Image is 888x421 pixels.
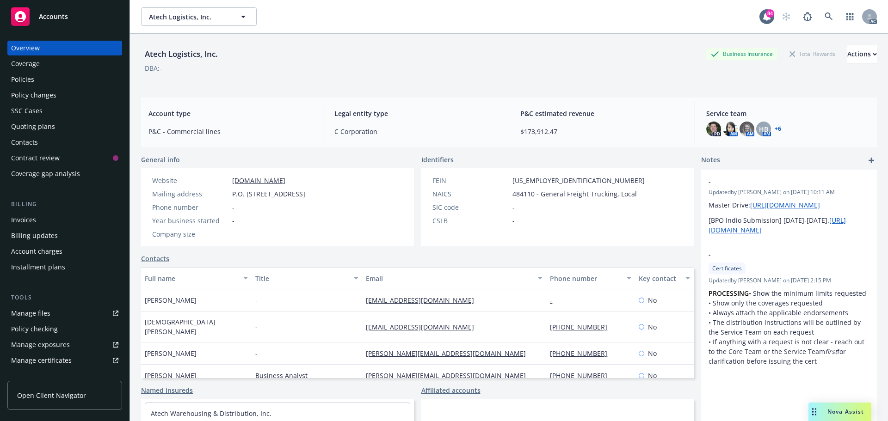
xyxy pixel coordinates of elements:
div: FEIN [432,176,509,185]
a: Quoting plans [7,119,122,134]
a: SSC Cases [7,104,122,118]
span: No [648,322,657,332]
div: Invoices [11,213,36,227]
a: Invoices [7,213,122,227]
img: photo [723,122,738,136]
span: HB [759,124,768,134]
a: Switch app [841,7,859,26]
a: - [550,296,560,305]
a: Manage certificates [7,353,122,368]
a: [URL][DOMAIN_NAME] [750,201,820,209]
div: DBA: - [145,63,162,73]
div: Policy checking [11,322,58,336]
span: Nova Assist [827,408,864,415]
span: Open Client Navigator [17,390,86,400]
span: Certificates [712,264,742,273]
div: Phone number [152,202,228,212]
span: - [512,202,515,212]
span: - [255,348,258,358]
span: No [648,371,657,380]
span: Updated by [PERSON_NAME] on [DATE] 10:11 AM [709,188,869,196]
a: [EMAIL_ADDRESS][DOMAIN_NAME] [366,296,481,305]
div: Key contact [639,274,680,283]
a: Billing updates [7,228,122,243]
button: Key contact [635,267,694,289]
div: Atech Logistics, Inc. [141,48,222,60]
div: Drag to move [808,403,820,421]
strong: PROCESSING [709,289,749,298]
a: Named insureds [141,385,193,395]
a: [PHONE_NUMBER] [550,323,615,331]
div: NAICS [432,189,509,199]
button: Atech Logistics, Inc. [141,7,257,26]
div: Email [366,274,532,283]
div: Manage exposures [11,337,70,352]
a: [PHONE_NUMBER] [550,371,615,380]
span: No [648,348,657,358]
div: Business Insurance [706,48,777,60]
div: SIC code [432,202,509,212]
span: C Corporation [334,127,498,136]
span: Legal entity type [334,109,498,118]
a: Affiliated accounts [421,385,481,395]
span: Manage exposures [7,337,122,352]
div: Account charges [11,244,62,259]
a: Accounts [7,4,122,30]
div: Full name [145,274,238,283]
span: P&C estimated revenue [520,109,684,118]
a: [PERSON_NAME][EMAIL_ADDRESS][DOMAIN_NAME] [366,349,533,358]
span: [PERSON_NAME] [145,295,197,305]
div: Billing updates [11,228,58,243]
a: Policies [7,72,122,87]
a: Installment plans [7,260,122,275]
span: Business Analyst [255,371,308,380]
div: Website [152,176,228,185]
div: Policy changes [11,88,56,103]
div: Manage claims [11,369,58,384]
span: Account type [148,109,312,118]
a: Policy changes [7,88,122,103]
button: Email [362,267,546,289]
span: Notes [701,155,720,166]
a: Coverage [7,56,122,71]
a: [PERSON_NAME][EMAIL_ADDRESS][DOMAIN_NAME] [366,371,533,380]
div: Manage certificates [11,353,72,368]
span: Service team [706,109,869,118]
div: Coverage gap analysis [11,166,80,181]
span: General info [141,155,180,165]
span: - [255,322,258,332]
a: [DOMAIN_NAME] [232,176,285,185]
button: Title [252,267,362,289]
div: Contract review [11,151,60,165]
span: [PERSON_NAME] [145,348,197,358]
a: Contract review [7,151,122,165]
button: Actions [847,45,877,63]
div: Billing [7,200,122,209]
p: • Show the minimum limits requested • Show only the coverages requested • Always attach the appli... [709,288,869,366]
div: Title [255,274,348,283]
img: photo [706,122,721,136]
p: Master Drive: [709,200,869,210]
span: Accounts [39,13,68,20]
span: - [709,177,845,187]
div: -CertificatesUpdatedby [PERSON_NAME] on [DATE] 2:15 PMPROCESSING• Show the minimum limits request... [701,242,877,373]
div: Quoting plans [11,119,55,134]
em: first [825,347,837,356]
a: Contacts [7,135,122,150]
div: Installment plans [11,260,65,275]
a: +6 [775,126,781,132]
div: 84 [766,9,774,18]
div: Overview [11,41,40,55]
a: Manage claims [7,369,122,384]
div: Mailing address [152,189,228,199]
span: No [648,295,657,305]
a: Report a Bug [798,7,817,26]
span: Updated by [PERSON_NAME] on [DATE] 2:15 PM [709,276,869,285]
div: Phone number [550,274,621,283]
span: - [512,216,515,226]
div: CSLB [432,216,509,226]
div: Manage files [11,306,50,321]
a: [EMAIL_ADDRESS][DOMAIN_NAME] [366,323,481,331]
span: P.O. [STREET_ADDRESS] [232,189,305,199]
